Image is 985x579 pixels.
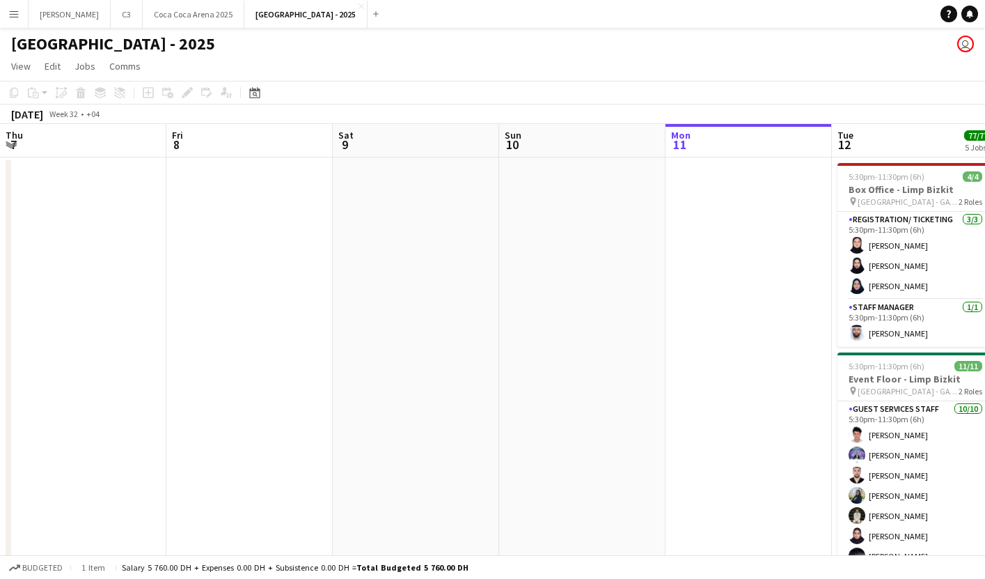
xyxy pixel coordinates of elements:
[11,107,43,121] div: [DATE]
[77,562,110,573] span: 1 item
[244,1,368,28] button: [GEOGRAPHIC_DATA] - 2025
[143,1,244,28] button: Coca Coca Arena 2025
[11,60,31,72] span: View
[954,361,982,371] span: 11/11
[104,57,146,75] a: Comms
[503,137,521,153] span: 10
[338,129,354,141] span: Sat
[669,137,691,153] span: 11
[959,196,982,207] span: 2 Roles
[336,137,354,153] span: 9
[957,36,974,52] app-user-avatar: Marisol Pestano
[7,560,65,576] button: Budgeted
[86,109,100,119] div: +04
[858,386,959,396] span: [GEOGRAPHIC_DATA] - GATE 7
[849,361,924,371] span: 5:30pm-11:30pm (6h)
[959,386,982,396] span: 2 Roles
[39,57,66,75] a: Edit
[858,196,959,207] span: [GEOGRAPHIC_DATA] - GATE 7
[6,129,23,141] span: Thu
[69,57,101,75] a: Jobs
[849,171,924,182] span: 5:30pm-11:30pm (6h)
[963,171,982,182] span: 4/4
[22,563,63,573] span: Budgeted
[356,562,468,573] span: Total Budgeted 5 760.00 DH
[505,129,521,141] span: Sun
[29,1,111,28] button: [PERSON_NAME]
[6,57,36,75] a: View
[3,137,23,153] span: 7
[109,60,141,72] span: Comms
[837,129,853,141] span: Tue
[74,60,95,72] span: Jobs
[111,1,143,28] button: C3
[46,109,81,119] span: Week 32
[122,562,468,573] div: Salary 5 760.00 DH + Expenses 0.00 DH + Subsistence 0.00 DH =
[671,129,691,141] span: Mon
[172,129,183,141] span: Fri
[45,60,61,72] span: Edit
[835,137,853,153] span: 12
[170,137,183,153] span: 8
[11,33,215,54] h1: [GEOGRAPHIC_DATA] - 2025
